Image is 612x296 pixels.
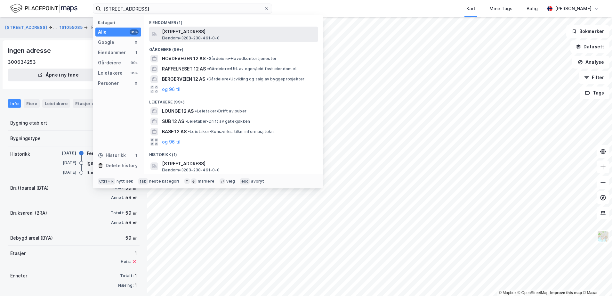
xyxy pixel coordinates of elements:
span: Gårdeiere • Utvikling og salg av byggeprosjekter [206,77,304,82]
div: Eiere [24,99,40,108]
div: Kategori [98,20,141,25]
div: 99+ [130,70,139,76]
span: Gårdeiere • Hovedkontortjenester [207,56,277,61]
span: BERGERVEIEN 12 AS [162,75,205,83]
div: Enheter [10,272,27,280]
span: Eiendom • 3203-238-491-0-0 [162,168,220,173]
div: markere [198,179,214,184]
div: Ctrl + k [98,178,115,185]
div: esc [240,178,250,185]
div: Bruttoareal (BTA) [10,184,49,192]
span: [STREET_ADDRESS] [162,160,316,168]
div: Annet: [111,220,124,225]
div: Kontrollprogram for chat [580,265,612,296]
span: BASE 12 AS [162,128,187,136]
span: RAFFELNESET 12 AS [162,65,206,73]
span: Gårdeiere • Utl. av egen/leid fast eiendom el. [207,66,297,71]
div: Leietakere [98,69,123,77]
div: Bolig [527,5,538,12]
div: Personer [98,79,119,87]
div: Etasjer og enheter [75,101,115,106]
span: SUB 12 AS [162,118,184,125]
span: • [188,129,190,134]
div: Alle [98,28,107,36]
div: Næring: [118,283,133,288]
div: Annet: [111,195,124,200]
div: 1 [135,282,137,289]
span: Leietaker • Drift av gatekjøkken [185,119,250,124]
div: Rammetillatelse [86,169,123,177]
span: Leietaker • Drift av puber [195,109,246,114]
div: 99+ [130,60,139,65]
div: velg [226,179,235,184]
button: Datasett [570,40,609,53]
span: • [207,66,209,71]
div: Totalt: [120,273,133,278]
div: avbryt [251,179,264,184]
div: 59 ㎡ [125,219,137,226]
div: Gårdeiere (99+) [144,42,323,53]
div: 59 ㎡ [125,194,137,201]
div: Etasjer [10,250,26,257]
div: 99+ [130,29,139,35]
iframe: Chat Widget [580,265,612,296]
a: Improve this map [550,291,582,295]
button: Filter [579,71,609,84]
input: Søk på adresse, matrikkel, gårdeiere, leietakere eller personer [101,4,264,13]
div: Historikk [98,152,126,159]
div: 1 [133,153,139,158]
div: Info [8,99,21,108]
div: Leietakere (99+) [144,95,323,106]
span: • [185,119,187,124]
div: Bebygd areal (BYA) [10,234,53,242]
div: Kart [466,5,475,12]
div: Bruksareal (BRA) [10,209,47,217]
div: 1 [135,272,137,280]
div: Historikk (1) [144,147,323,159]
div: Bygning etablert [10,119,47,127]
span: LOUNGE 12 AS [162,107,194,115]
button: Analyse [572,56,609,69]
span: • [206,77,208,81]
div: Google [98,38,114,46]
div: Bygning [91,24,109,31]
button: og 96 til [162,86,181,93]
div: ... [53,24,57,31]
div: Mine Tags [489,5,512,12]
div: Gårdeiere [98,59,121,67]
div: Historikk [10,150,30,158]
div: Totalt: [111,210,124,216]
button: Åpne i ny fane [8,69,109,81]
span: Eiendom • 3203-238-491-0-0 [162,36,220,41]
div: 0 [133,81,139,86]
button: [STREET_ADDRESS] [5,24,48,31]
span: Leietaker • Kons.virks. tilkn. informasj.tekn. [188,129,275,134]
div: 1 [121,250,137,257]
button: og 96 til [162,138,181,146]
div: 300634253 [8,58,36,66]
span: HOVDEVEGEN 12 AS [162,55,205,62]
div: [DATE] [51,169,76,175]
div: 59 ㎡ [125,209,137,217]
div: 59 ㎡ [125,234,137,242]
div: [PERSON_NAME] [555,5,592,12]
div: Eiendommer [98,49,126,56]
div: Leietakere [42,99,70,108]
button: Tags [580,86,609,99]
div: nytt søk [117,179,133,184]
button: 161055085 [60,24,84,31]
a: OpenStreetMap [518,291,549,295]
button: Bokmerker [566,25,609,38]
div: tab [138,178,148,185]
a: Mapbox [499,291,516,295]
img: Z [597,230,609,242]
div: 1 [133,50,139,55]
div: Ingen adresse [8,45,52,56]
div: Igangsettingstillatelse [86,159,137,167]
div: neste kategori [149,179,179,184]
div: [DATE] [51,160,76,166]
div: Bygningstype [10,135,41,142]
img: logo.f888ab2527a4732fd821a326f86c7f29.svg [10,3,77,14]
div: Ferdigattest [87,150,115,157]
div: Heis: [121,259,131,264]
